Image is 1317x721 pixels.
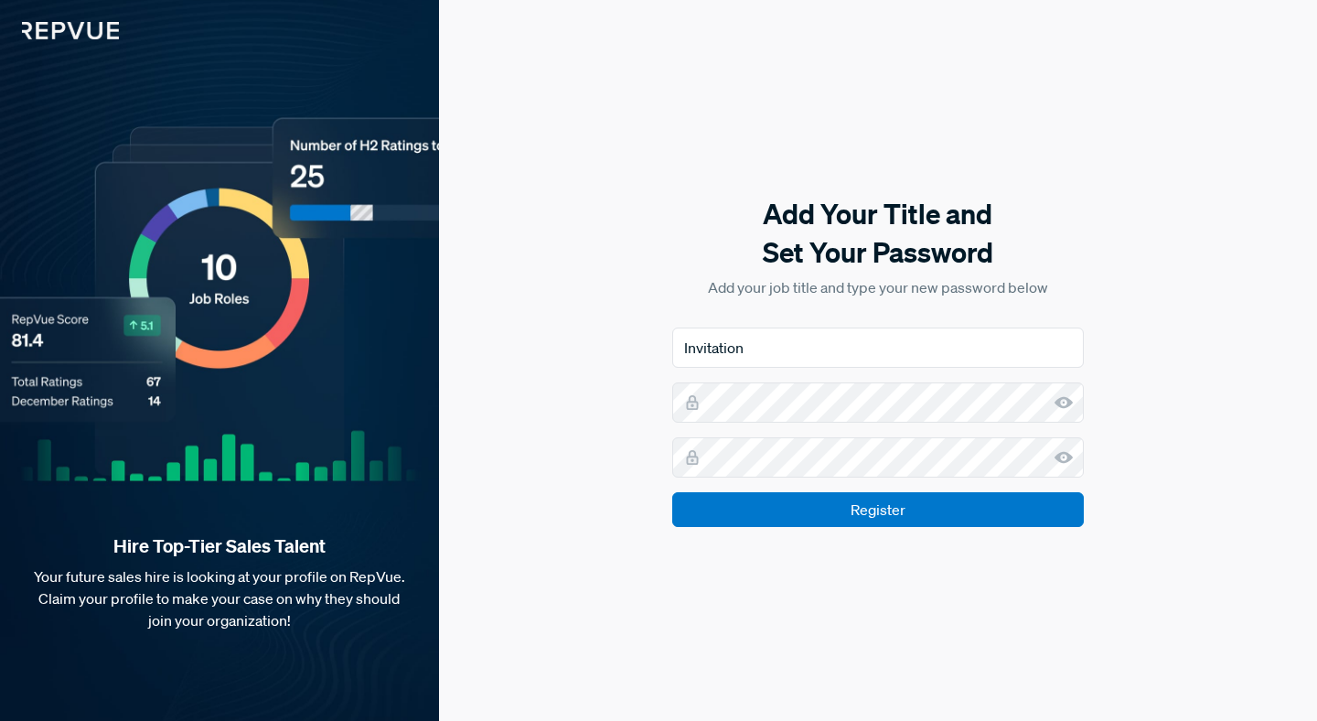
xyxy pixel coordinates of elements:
[672,328,1084,368] input: Job Title
[672,195,1084,272] h5: Add Your Title and Set Your Password
[672,492,1084,527] input: Register
[29,534,410,558] strong: Hire Top-Tier Sales Talent
[672,276,1084,298] p: Add your job title and type your new password below
[29,565,410,631] p: Your future sales hire is looking at your profile on RepVue. Claim your profile to make your case...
